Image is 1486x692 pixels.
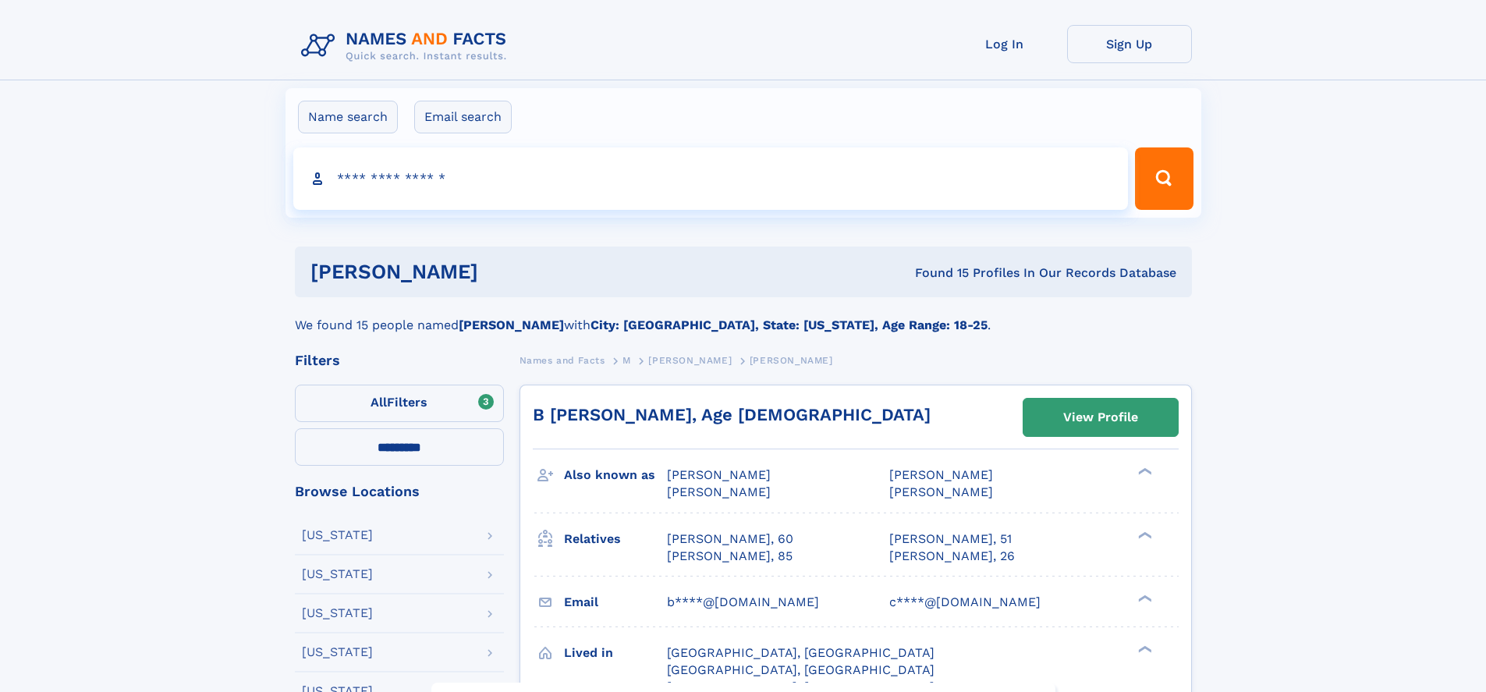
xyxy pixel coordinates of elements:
[564,462,667,488] h3: Also known as
[889,484,993,499] span: [PERSON_NAME]
[1134,530,1153,540] div: ❯
[889,531,1012,548] a: [PERSON_NAME], 51
[942,25,1067,63] a: Log In
[889,467,993,482] span: [PERSON_NAME]
[310,262,697,282] h1: [PERSON_NAME]
[293,147,1129,210] input: search input
[302,607,373,619] div: [US_STATE]
[295,353,504,367] div: Filters
[667,662,935,677] span: [GEOGRAPHIC_DATA], [GEOGRAPHIC_DATA]
[667,548,793,565] a: [PERSON_NAME], 85
[667,531,793,548] a: [PERSON_NAME], 60
[667,467,771,482] span: [PERSON_NAME]
[295,25,520,67] img: Logo Names and Facts
[302,646,373,658] div: [US_STATE]
[590,318,988,332] b: City: [GEOGRAPHIC_DATA], State: [US_STATE], Age Range: 18-25
[1135,147,1193,210] button: Search Button
[302,568,373,580] div: [US_STATE]
[564,640,667,666] h3: Lived in
[298,101,398,133] label: Name search
[371,395,387,410] span: All
[564,589,667,616] h3: Email
[1023,399,1178,436] a: View Profile
[1067,25,1192,63] a: Sign Up
[459,318,564,332] b: [PERSON_NAME]
[1063,399,1138,435] div: View Profile
[564,526,667,552] h3: Relatives
[1134,593,1153,603] div: ❯
[697,264,1176,282] div: Found 15 Profiles In Our Records Database
[295,484,504,499] div: Browse Locations
[295,297,1192,335] div: We found 15 people named with .
[1134,467,1153,477] div: ❯
[667,645,935,660] span: [GEOGRAPHIC_DATA], [GEOGRAPHIC_DATA]
[648,350,732,370] a: [PERSON_NAME]
[648,355,732,366] span: [PERSON_NAME]
[622,350,631,370] a: M
[302,529,373,541] div: [US_STATE]
[414,101,512,133] label: Email search
[750,355,833,366] span: [PERSON_NAME]
[533,405,931,424] a: B [PERSON_NAME], Age [DEMOGRAPHIC_DATA]
[667,484,771,499] span: [PERSON_NAME]
[1134,644,1153,654] div: ❯
[622,355,631,366] span: M
[889,548,1015,565] a: [PERSON_NAME], 26
[520,350,605,370] a: Names and Facts
[295,385,504,422] label: Filters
